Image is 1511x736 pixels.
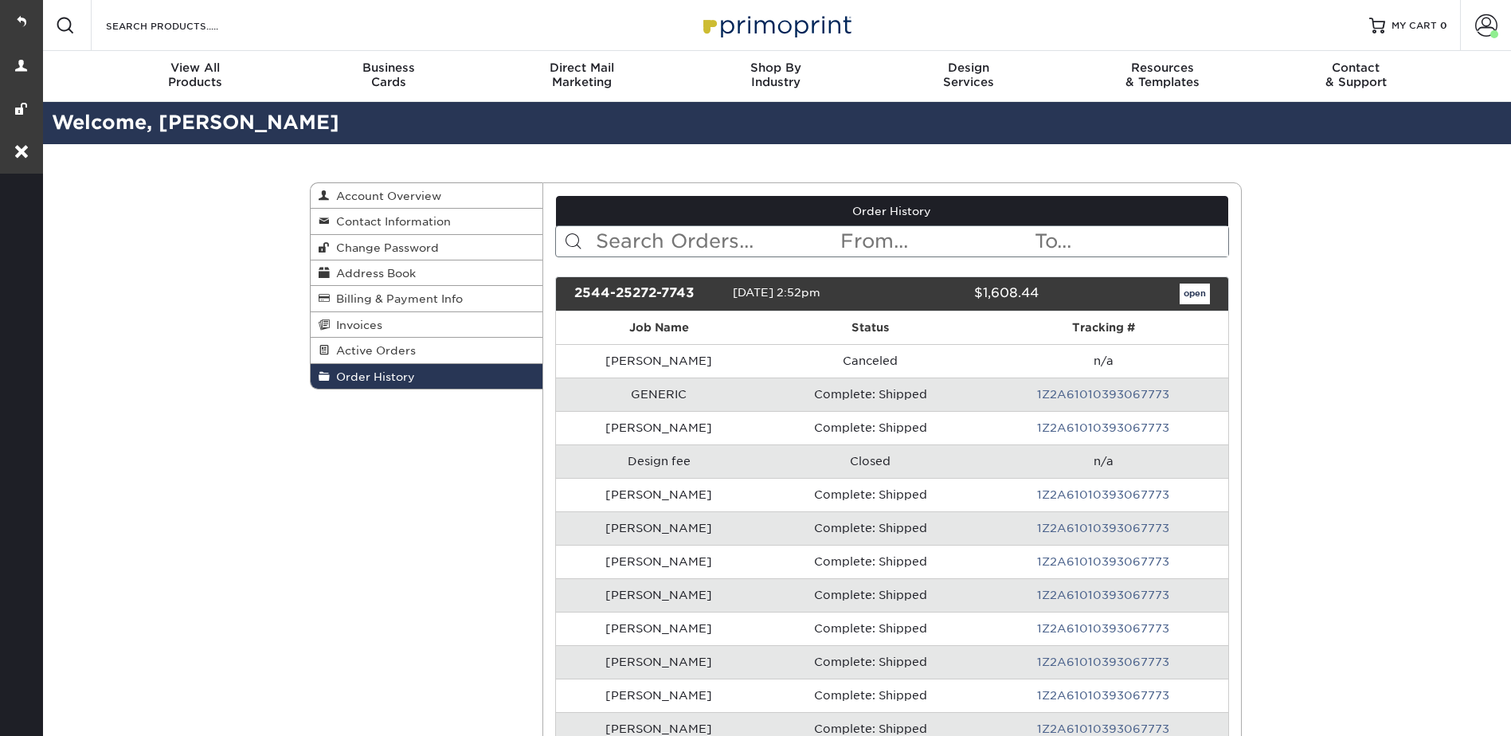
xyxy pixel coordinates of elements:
[762,344,979,378] td: Canceled
[839,226,1033,256] input: From...
[292,51,485,102] a: BusinessCards
[556,612,762,645] td: [PERSON_NAME]
[311,209,543,234] a: Contact Information
[979,344,1228,378] td: n/a
[311,235,543,260] a: Change Password
[99,61,292,75] span: View All
[1259,61,1453,75] span: Contact
[1259,61,1453,89] div: & Support
[762,645,979,679] td: Complete: Shipped
[762,679,979,712] td: Complete: Shipped
[872,51,1066,102] a: DesignServices
[330,292,463,305] span: Billing & Payment Info
[594,226,839,256] input: Search Orders...
[762,311,979,344] th: Status
[485,61,679,89] div: Marketing
[330,344,416,357] span: Active Orders
[330,190,441,202] span: Account Overview
[1037,589,1169,601] a: 1Z2A61010393067773
[311,183,543,209] a: Account Overview
[762,511,979,545] td: Complete: Shipped
[696,8,855,42] img: Primoprint
[311,338,543,363] a: Active Orders
[556,478,762,511] td: [PERSON_NAME]
[872,61,1066,75] span: Design
[556,545,762,578] td: [PERSON_NAME]
[762,378,979,411] td: Complete: Shipped
[1037,388,1169,401] a: 1Z2A61010393067773
[1037,555,1169,568] a: 1Z2A61010393067773
[1066,61,1259,75] span: Resources
[330,370,415,383] span: Order History
[330,319,382,331] span: Invoices
[979,311,1228,344] th: Tracking #
[1066,61,1259,89] div: & Templates
[762,444,979,478] td: Closed
[762,478,979,511] td: Complete: Shipped
[562,284,733,304] div: 2544-25272-7743
[292,61,485,75] span: Business
[485,61,679,75] span: Direct Mail
[330,215,451,228] span: Contact Information
[556,411,762,444] td: [PERSON_NAME]
[311,260,543,286] a: Address Book
[880,284,1051,304] div: $1,608.44
[485,51,679,102] a: Direct MailMarketing
[762,545,979,578] td: Complete: Shipped
[679,61,872,75] span: Shop By
[1259,51,1453,102] a: Contact& Support
[40,108,1511,138] h2: Welcome, [PERSON_NAME]
[330,267,416,280] span: Address Book
[556,578,762,612] td: [PERSON_NAME]
[556,645,762,679] td: [PERSON_NAME]
[733,286,820,299] span: [DATE] 2:52pm
[311,286,543,311] a: Billing & Payment Info
[762,411,979,444] td: Complete: Shipped
[292,61,485,89] div: Cards
[99,61,292,89] div: Products
[1037,622,1169,635] a: 1Z2A61010393067773
[1037,421,1169,434] a: 1Z2A61010393067773
[556,378,762,411] td: GENERIC
[330,241,439,254] span: Change Password
[679,61,872,89] div: Industry
[1180,284,1210,304] a: open
[556,344,762,378] td: [PERSON_NAME]
[762,612,979,645] td: Complete: Shipped
[1392,19,1437,33] span: MY CART
[762,578,979,612] td: Complete: Shipped
[556,196,1228,226] a: Order History
[556,444,762,478] td: Design fee
[1440,20,1447,31] span: 0
[1033,226,1227,256] input: To...
[1037,689,1169,702] a: 1Z2A61010393067773
[1066,51,1259,102] a: Resources& Templates
[556,679,762,712] td: [PERSON_NAME]
[1037,656,1169,668] a: 1Z2A61010393067773
[311,312,543,338] a: Invoices
[1037,522,1169,534] a: 1Z2A61010393067773
[979,444,1228,478] td: n/a
[556,311,762,344] th: Job Name
[679,51,872,102] a: Shop ByIndustry
[99,51,292,102] a: View AllProducts
[1037,722,1169,735] a: 1Z2A61010393067773
[311,364,543,389] a: Order History
[872,61,1066,89] div: Services
[104,16,260,35] input: SEARCH PRODUCTS.....
[1037,488,1169,501] a: 1Z2A61010393067773
[556,511,762,545] td: [PERSON_NAME]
